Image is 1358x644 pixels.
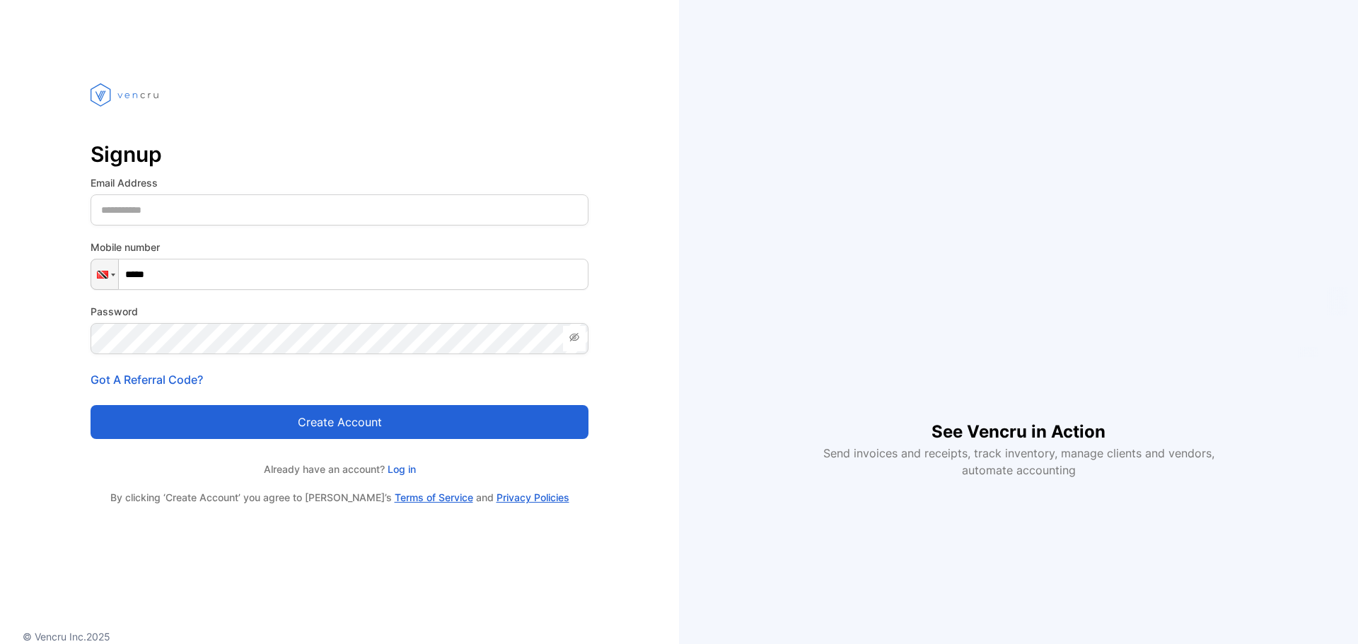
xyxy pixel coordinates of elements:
[91,462,588,476] p: Already have an account?
[932,397,1105,445] h1: See Vencru in Action
[91,57,161,133] img: vencru logo
[91,259,118,289] div: Trinidad and Tobago: + 1868
[91,240,588,254] label: Mobile number
[395,491,473,503] a: Terms of Service
[91,371,588,388] p: Got A Referral Code?
[815,445,1222,479] p: Send invoices and receipts, track inventory, manage clients and vendors, automate accounting
[91,405,588,439] button: Create account
[497,491,569,503] a: Privacy Policies
[91,491,588,505] p: By clicking ‘Create Account’ you agree to [PERSON_NAME]’s and
[385,463,416,475] a: Log in
[91,137,588,171] p: Signup
[91,304,588,319] label: Password
[813,166,1224,397] iframe: YouTube video player
[91,175,588,190] label: Email Address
